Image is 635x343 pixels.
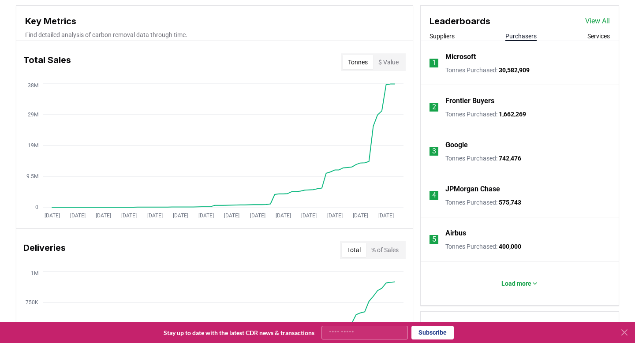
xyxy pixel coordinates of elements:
button: Tonnes [343,55,373,69]
p: Load more [501,279,531,288]
tspan: [DATE] [147,213,163,219]
h3: Total Sales [23,53,71,71]
tspan: [DATE] [198,213,214,219]
p: Tonnes Purchased : [445,198,521,207]
tspan: [DATE] [378,213,394,219]
a: Frontier Buyers [445,96,494,106]
button: Services [587,32,610,41]
a: Microsoft [445,52,476,62]
tspan: [DATE] [327,213,343,219]
h3: Key Metrics [25,15,404,28]
tspan: [DATE] [250,213,265,219]
h3: Leaderboards [430,15,490,28]
tspan: 9.5M [26,173,38,179]
tspan: [DATE] [224,213,239,219]
span: 1,662,269 [499,111,526,118]
p: 1 [432,58,436,68]
span: 742,476 [499,155,521,162]
tspan: 38M [28,82,38,89]
span: 400,000 [499,243,521,250]
p: Tonnes Purchased : [445,110,526,119]
p: 2 [432,102,436,112]
h3: Deliveries [23,241,66,259]
button: Purchasers [505,32,537,41]
p: 5 [432,234,436,245]
tspan: [DATE] [70,213,86,219]
tspan: 1M [31,270,38,276]
tspan: [DATE] [353,213,368,219]
button: Total [342,243,366,257]
p: Tonnes Purchased : [445,242,521,251]
tspan: 19M [28,142,38,149]
a: JPMorgan Chase [445,184,500,194]
button: $ Value [373,55,404,69]
p: 4 [432,190,436,201]
tspan: [DATE] [173,213,188,219]
p: 3 [432,146,436,157]
span: 575,743 [499,199,521,206]
button: Load more [494,275,545,292]
a: View All [585,16,610,26]
tspan: [DATE] [45,213,60,219]
p: Find detailed analysis of carbon removal data through time. [25,30,404,39]
a: Google [445,140,468,150]
a: Airbus [445,228,466,239]
button: % of Sales [366,243,404,257]
p: Tonnes Purchased : [445,66,530,75]
tspan: [DATE] [276,213,291,219]
tspan: [DATE] [96,213,111,219]
tspan: 29M [28,112,38,118]
button: Suppliers [430,32,455,41]
tspan: [DATE] [301,213,317,219]
span: 30,582,909 [499,67,530,74]
tspan: 750K [26,299,38,306]
tspan: 0 [35,204,38,210]
tspan: [DATE] [121,213,137,219]
p: Tonnes Purchased : [445,154,521,163]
